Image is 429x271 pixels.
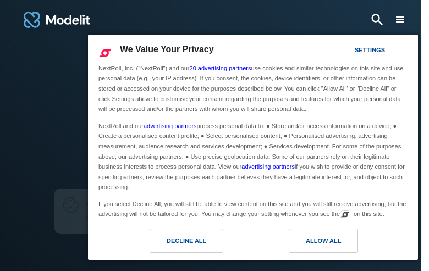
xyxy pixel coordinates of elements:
img: modelit logo [22,7,92,33]
a: advertising partners [144,123,197,129]
p: We use to provide you the best user experience and for performance analytics. [86,197,290,222]
div: menu [394,13,407,26]
span: We Value Your Privacy [120,45,214,54]
div: Decline All [167,235,206,247]
a: Allow All [253,229,411,258]
div: NextRoll, Inc. ("NextRoll") and our use cookies and similar technologies on this site and use per... [96,62,410,115]
a: Decline All [95,229,253,258]
a: Settings [335,41,362,62]
div: Settings [355,44,385,56]
a: 20 advertising partners [190,65,251,71]
div: Allow All [306,235,341,247]
a: advertising partners [241,163,295,170]
div: NextRoll and our process personal data to: ● Store and/or access information on a device; ● Creat... [96,118,410,193]
div: If you select Decline All, you will still be able to view content on this site and you will still... [96,196,410,220]
a: home [22,7,92,33]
